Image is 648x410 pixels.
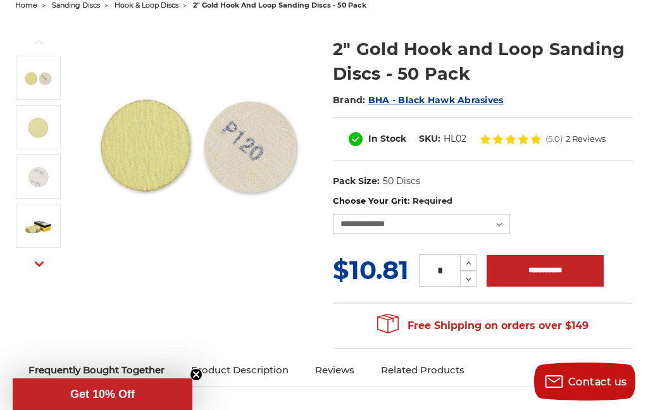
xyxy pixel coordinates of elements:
a: home [15,1,37,9]
span: $10.81 [333,254,409,285]
img: 2" gold sanding disc with hook and loop backing [22,111,54,143]
img: 50 pack - gold 2 inch hook and loop sanding discs [22,210,54,242]
a: Related Products [368,356,478,384]
span: Free Shipping on orders over $149 [377,313,589,339]
span: Brand: [333,94,366,106]
a: BHA - Black Hawk Abrasives [368,94,504,106]
span: Contact us [568,376,627,388]
label: Choose Your Grit: [333,195,633,208]
button: Close teaser [190,368,202,381]
a: hook & loop discs [115,1,178,9]
div: Get 10% OffClose teaser [13,378,192,410]
a: Frequently Bought Together [15,356,178,384]
dt: SKU: [419,132,440,146]
img: 2 inch hook loop sanding discs gold [79,23,315,259]
span: 2" gold hook and loop sanding discs - 50 pack [193,1,366,9]
span: 2 Reviews [566,135,606,143]
dd: 50 Discs [383,175,420,188]
h1: 2" Gold Hook and Loop Sanding Discs - 50 Pack [333,37,633,86]
img: premium velcro backed 2 inch sanding disc [22,161,54,192]
dt: Pack Size: [333,175,380,188]
button: Previous [24,28,54,56]
dd: HL02 [444,132,466,146]
button: Next [24,251,54,278]
button: Contact us [534,363,635,401]
a: sanding discs [52,1,100,9]
span: (5.0) [545,135,563,143]
a: Product Description [178,356,302,384]
span: Get 10% Off [70,388,135,401]
span: In Stock [368,133,406,144]
a: Reviews [302,356,368,384]
img: 2 inch hook loop sanding discs gold [22,62,54,94]
small: Required [413,196,452,206]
